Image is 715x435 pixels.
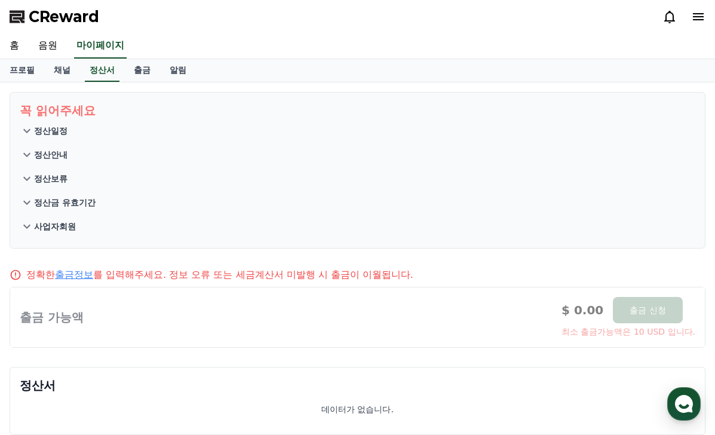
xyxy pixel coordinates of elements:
[124,59,160,82] a: 출금
[34,173,67,185] p: 정산보류
[20,215,695,238] button: 사업자회원
[20,119,695,143] button: 정산일정
[109,354,124,364] span: 대화
[55,269,93,280] a: 출금정보
[34,125,67,137] p: 정산일정
[26,268,413,282] p: 정확한 를 입력해주세요. 정보 오류 또는 세금계산서 미발행 시 출금이 이월됩니다.
[85,59,119,82] a: 정산서
[29,33,67,59] a: 음원
[154,336,229,366] a: 설정
[38,354,45,363] span: 홈
[34,220,76,232] p: 사업자회원
[44,59,80,82] a: 채널
[34,149,67,161] p: 정산안내
[20,143,695,167] button: 정산안내
[185,354,199,363] span: 설정
[74,33,127,59] a: 마이페이지
[34,197,96,209] p: 정산금 유효기간
[20,377,695,394] p: 정산서
[10,7,99,26] a: CReward
[79,336,154,366] a: 대화
[20,167,695,191] button: 정산보류
[20,191,695,215] button: 정산금 유효기간
[160,59,196,82] a: 알림
[321,403,394,415] p: 데이터가 없습니다.
[20,102,695,119] p: 꼭 읽어주세요
[4,336,79,366] a: 홈
[29,7,99,26] span: CReward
